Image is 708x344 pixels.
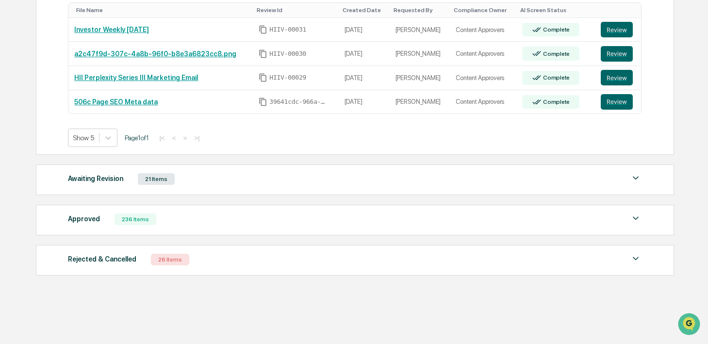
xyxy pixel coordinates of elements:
[74,26,149,33] a: Investor Weekly [DATE]
[97,164,117,172] span: Pylon
[339,66,390,90] td: [DATE]
[450,42,516,66] td: Content Approvers
[601,46,633,62] button: Review
[180,134,190,142] button: >
[74,50,236,58] a: a2c47f9d-307c-4a8b-96f0-b8e3a6823cc8.png
[269,26,306,33] span: HIIV-00031
[6,137,65,154] a: 🔎Data Lookup
[630,253,642,264] img: caret
[269,98,328,106] span: 39641cdc-966a-4e65-879f-2a6a777944d8
[390,66,450,90] td: [PERSON_NAME]
[541,74,570,81] div: Complete
[156,134,167,142] button: |<
[259,49,267,58] span: Copy Id
[151,254,189,265] div: 26 Items
[10,142,17,149] div: 🔎
[191,134,202,142] button: >|
[165,77,177,89] button: Start new chat
[601,94,633,110] button: Review
[450,18,516,42] td: Content Approvers
[6,118,66,136] a: 🖐️Preclearance
[10,123,17,131] div: 🖐️
[450,90,516,114] td: Content Approvers
[630,172,642,184] img: caret
[601,94,636,110] a: Review
[603,7,638,14] div: Toggle SortBy
[541,50,570,57] div: Complete
[70,123,78,131] div: 🗄️
[677,312,703,338] iframe: Open customer support
[125,134,149,142] span: Page 1 of 1
[390,18,450,42] td: [PERSON_NAME]
[68,253,136,265] div: Rejected & Cancelled
[19,141,61,150] span: Data Lookup
[259,73,267,82] span: Copy Id
[115,213,156,225] div: 236 Items
[601,22,636,37] a: Review
[541,26,570,33] div: Complete
[169,134,179,142] button: <
[68,164,117,172] a: Powered byPylon
[33,84,123,92] div: We're available if you need us!
[450,66,516,90] td: Content Approvers
[33,74,159,84] div: Start new chat
[138,173,175,185] div: 21 Items
[68,172,123,185] div: Awaiting Revision
[541,98,570,105] div: Complete
[601,70,636,85] a: Review
[259,25,267,34] span: Copy Id
[74,98,158,106] a: 506c Page SEO Meta data
[19,122,63,132] span: Preclearance
[339,42,390,66] td: [DATE]
[601,22,633,37] button: Review
[601,46,636,62] a: Review
[390,90,450,114] td: [PERSON_NAME]
[390,42,450,66] td: [PERSON_NAME]
[10,20,177,36] p: How can we help?
[269,74,306,82] span: HIIV-00029
[74,74,198,82] a: HII Perplexity Series III Marketing Email
[257,7,334,14] div: Toggle SortBy
[630,213,642,224] img: caret
[339,18,390,42] td: [DATE]
[339,90,390,114] td: [DATE]
[520,7,591,14] div: Toggle SortBy
[601,70,633,85] button: Review
[259,98,267,106] span: Copy Id
[394,7,446,14] div: Toggle SortBy
[76,7,249,14] div: Toggle SortBy
[66,118,124,136] a: 🗄️Attestations
[269,50,306,58] span: HIIV-00030
[343,7,386,14] div: Toggle SortBy
[80,122,120,132] span: Attestations
[454,7,512,14] div: Toggle SortBy
[10,74,27,92] img: 1746055101610-c473b297-6a78-478c-a979-82029cc54cd1
[68,213,100,225] div: Approved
